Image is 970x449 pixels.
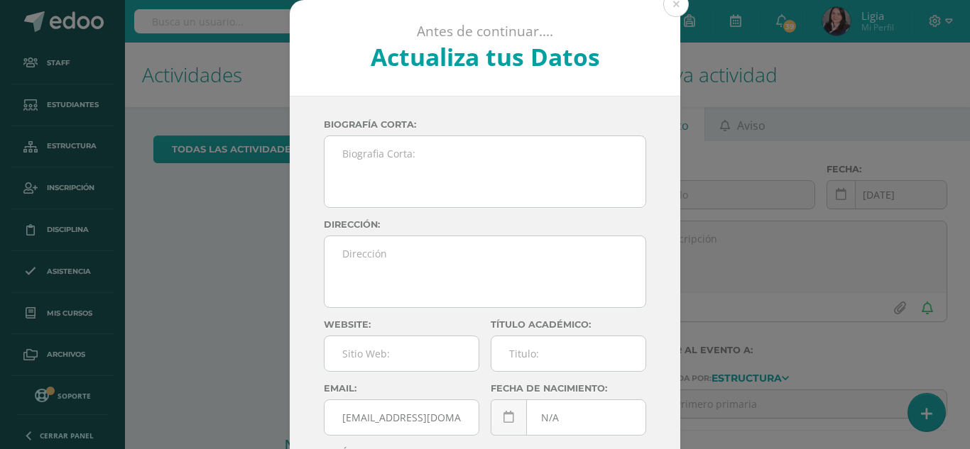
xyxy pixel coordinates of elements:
[324,119,646,130] label: Biografía corta:
[491,400,645,435] input: Fecha de Nacimiento:
[324,319,479,330] label: Website:
[328,23,643,40] p: Antes de continuar....
[491,336,645,371] input: Titulo:
[491,383,646,394] label: Fecha de nacimiento:
[325,336,479,371] input: Sitio Web:
[328,40,643,73] h2: Actualiza tus Datos
[324,219,646,230] label: Dirección:
[325,400,479,435] input: Correo Electronico:
[324,383,479,394] label: Email:
[491,319,646,330] label: Título académico:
